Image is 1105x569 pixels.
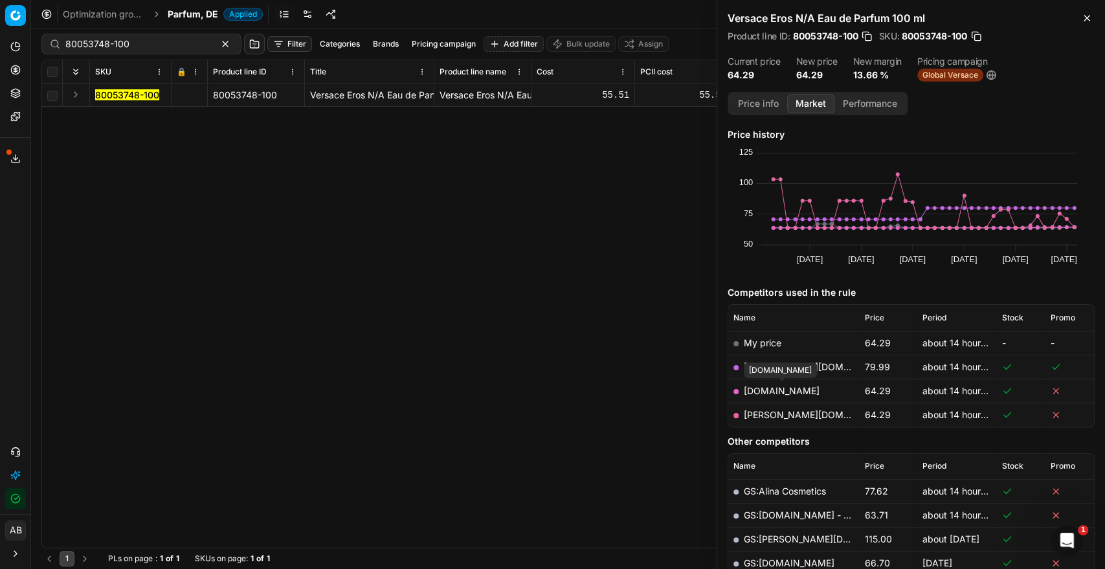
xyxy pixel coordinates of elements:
dd: 64.29 [728,69,780,82]
button: 1 [60,551,74,566]
span: Global Versace [917,69,983,82]
span: 79.99 [864,361,889,372]
button: 80053748-100 [95,89,159,102]
button: Go to next page [77,551,93,566]
text: [DATE] [951,254,977,264]
button: Pricing campaign [407,36,481,52]
span: My price [744,337,781,348]
h2: Versace Eros N/A Eau de Parfum 100 ml [728,10,1095,26]
span: Product line ID [213,67,267,77]
span: Period [922,461,946,471]
a: [PERSON_NAME][DOMAIN_NAME] [744,361,894,372]
span: PLs on page [108,553,153,564]
button: Brands [368,36,404,52]
dt: Current price [728,57,780,66]
span: Parfum, DEApplied [168,8,263,21]
span: 80053748-100 [792,30,858,43]
span: about [DATE] [922,533,979,544]
span: Name [733,461,755,471]
a: [DOMAIN_NAME] [744,385,820,396]
h5: Price history [728,128,1095,141]
span: Stock [1002,461,1023,471]
span: about 14 hours ago [922,361,1004,372]
span: 63.71 [864,509,887,520]
span: 66.70 [864,557,889,568]
a: GS:[DOMAIN_NAME] - Amazon.de-Seller [744,509,919,520]
nav: pagination [41,551,93,566]
button: Market [787,95,834,113]
span: 80053748-100 [902,30,967,43]
a: Optimization groups [63,8,146,21]
text: [DATE] [797,254,823,264]
button: Bulk update [546,36,616,52]
strong: of [166,553,173,564]
div: Versace Eros N/A Eau de Parfum 100 ml [440,89,526,102]
button: Assign [618,36,669,52]
span: 115.00 [864,533,891,544]
span: SKUs on page : [195,553,248,564]
span: 64.29 [864,409,890,420]
a: [PERSON_NAME][DOMAIN_NAME] [744,409,894,420]
span: Price [864,461,884,471]
span: 64.29 [864,337,890,348]
button: Go to previous page [41,551,57,566]
span: about 14 hours ago [922,509,1004,520]
span: 🔒 [177,67,186,77]
span: AB [6,520,25,540]
text: [DATE] [1051,254,1077,264]
div: [DOMAIN_NAME] [744,363,817,378]
strong: of [256,553,264,564]
dt: New margin [853,57,902,66]
strong: 1 [251,553,254,564]
span: Title [310,67,326,77]
h5: Competitors used in the rule [728,286,1095,299]
td: - [997,331,1045,355]
h5: Other competitors [728,435,1095,448]
div: 80053748-100 [213,89,299,102]
span: about 14 hours ago [922,337,1004,348]
strong: 1 [176,553,179,564]
span: Price [864,313,884,323]
span: Applied [223,8,263,21]
text: [DATE] [848,254,874,264]
dt: Pricing campaign [917,57,996,66]
text: 100 [739,177,753,187]
span: Period [922,313,946,323]
span: PCII cost [640,67,673,77]
span: Product line name [440,67,506,77]
button: Filter [267,36,312,52]
text: 125 [739,147,753,157]
button: AB [5,520,26,541]
a: GS:[DOMAIN_NAME] [744,557,834,568]
span: [DATE] [922,557,952,568]
button: Price info [730,95,787,113]
span: Versace Eros N/A Eau de Parfum 100 ml [310,89,480,100]
div: : [108,553,179,564]
span: Stock [1002,313,1023,323]
button: Categories [315,36,365,52]
dt: New price [796,57,837,66]
button: Expand [68,87,84,102]
text: [DATE] [900,254,926,264]
span: about 14 hours ago [922,409,1004,420]
nav: breadcrumb [63,8,263,21]
span: 77.62 [864,485,887,496]
button: Add filter [484,36,544,52]
span: SKU : [878,32,899,41]
strong: 1 [267,553,270,564]
span: about 14 hours ago [922,485,1004,496]
dd: 13.66 % [853,69,902,82]
text: [DATE] [1002,254,1028,264]
span: Name [733,313,755,323]
span: Cost [537,67,553,77]
a: GS:[PERSON_NAME][DOMAIN_NAME] [744,533,909,544]
span: Product line ID : [728,32,790,41]
td: - [1045,331,1094,355]
dd: 64.29 [796,69,837,82]
input: Search by SKU or title [65,38,207,50]
text: 75 [744,208,753,218]
span: 64.29 [864,385,890,396]
span: Promo [1051,461,1075,471]
span: SKU [95,67,111,77]
span: about 14 hours ago [922,385,1004,396]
